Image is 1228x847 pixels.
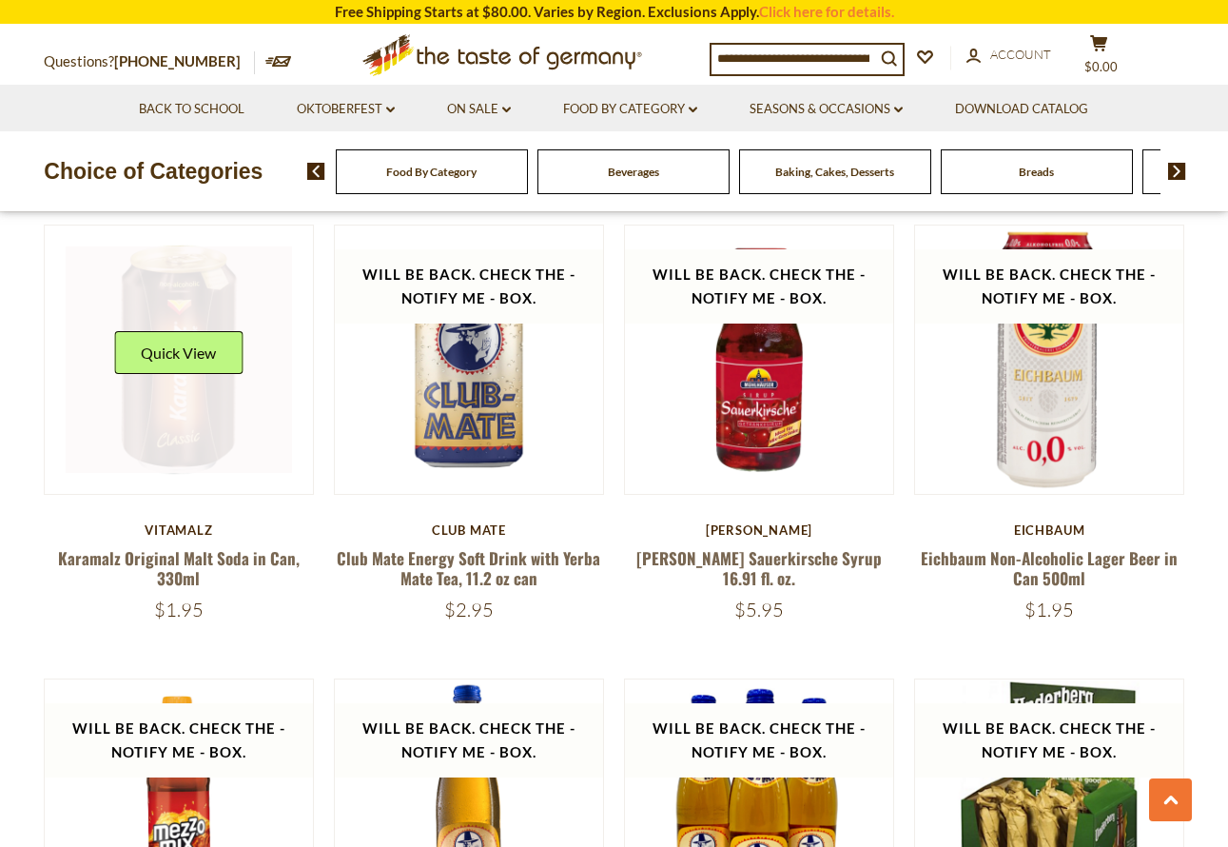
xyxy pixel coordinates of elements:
[154,598,204,621] span: $1.95
[44,49,255,74] p: Questions?
[1071,34,1128,82] button: $0.00
[1084,59,1118,74] span: $0.00
[307,163,325,180] img: previous arrow
[386,165,477,179] a: Food By Category
[636,546,882,590] a: [PERSON_NAME] Sauerkirsche Syrup 16.91 fl. oz.
[297,99,395,120] a: Oktoberfest
[114,52,241,69] a: [PHONE_NUMBER]
[955,99,1088,120] a: Download Catalog
[750,99,903,120] a: Seasons & Occasions
[759,3,894,20] a: Click here for details.
[625,226,894,495] img: Muehlhauser Sauerkirsche Syrup 16.91 fl. oz.
[734,598,784,621] span: $5.95
[447,99,511,120] a: On Sale
[139,99,244,120] a: Back to School
[444,598,494,621] span: $2.95
[624,522,895,538] div: [PERSON_NAME]
[334,522,605,538] div: Club Mate
[1168,163,1186,180] img: next arrow
[335,226,604,495] img: Club Mate Energy Soft Drink with Yerba Mate Tea, 11.2 oz can
[45,226,314,495] img: Karamalz Original Malt Soda in Can, 330ml
[990,47,1051,62] span: Account
[563,99,697,120] a: Food By Category
[58,546,300,590] a: Karamalz Original Malt Soda in Can, 330ml
[44,522,315,538] div: Vitamalz
[1019,165,1054,179] a: Breads
[921,546,1178,590] a: Eichbaum Non-Alcoholic Lager Beer in Can 500ml
[966,45,1051,66] a: Account
[114,331,243,374] button: Quick View
[608,165,659,179] a: Beverages
[337,546,600,590] a: Club Mate Energy Soft Drink with Yerba Mate Tea, 11.2 oz can
[775,165,894,179] a: Baking, Cakes, Desserts
[914,522,1185,538] div: Eichbaum
[915,226,1184,495] img: Eichbaum Non-Alcoholic Lager Beer in Can 500ml
[1024,598,1074,621] span: $1.95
